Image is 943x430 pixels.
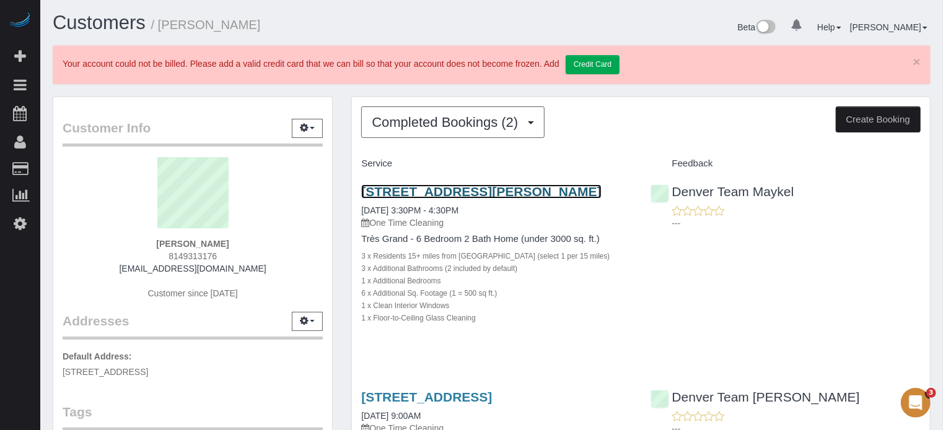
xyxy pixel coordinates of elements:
[151,18,261,32] small: / [PERSON_NAME]
[361,301,449,310] small: 1 x Clean Interior Windows
[361,217,631,229] p: One Time Cleaning
[926,388,936,398] span: 3
[361,277,441,285] small: 1 x Additional Bedrooms
[361,411,421,421] a: [DATE] 9:00AM
[361,252,610,260] small: 3 x Residents 15+ miles from [GEOGRAPHIC_DATA] (select 1 per 15 miles)
[156,239,229,249] strong: [PERSON_NAME]
[651,184,794,199] a: Denver Team Maykel
[63,350,132,363] label: Default Address:
[372,114,524,130] span: Completed Bookings (2)
[63,119,323,147] legend: Customer Info
[7,12,32,30] img: Automaid Logo
[850,22,928,32] a: [PERSON_NAME]
[148,288,238,298] span: Customer since [DATE]
[120,264,266,273] a: [EMAIL_ADDRESS][DOMAIN_NAME]
[361,234,631,244] h4: Très Grand - 6 Bedroom 2 Bath Home (under 3000 sq. ft.)
[672,217,921,230] p: ---
[651,390,860,404] a: Denver Team [PERSON_NAME]
[361,205,458,215] a: [DATE] 3:30PM - 4:30PM
[738,22,776,32] a: Beta
[817,22,841,32] a: Help
[53,12,146,33] a: Customers
[63,367,148,377] span: [STREET_ADDRESS]
[755,20,776,36] img: New interface
[361,289,497,298] small: 6 x Additional Sq. Footage (1 = 500 sq ft.)
[651,158,921,169] h4: Feedback
[361,106,545,138] button: Completed Bookings (2)
[169,251,217,261] span: 8149313176
[361,264,517,273] small: 3 x Additional Bathrooms (2 included by default)
[361,314,475,322] small: 1 x Floor-to-Ceiling Glass Cleaning
[836,106,921,132] button: Create Booking
[63,59,620,69] span: Your account could not be billed. Please add a valid credit card that we can bill so that your ac...
[913,55,921,68] a: ×
[361,390,492,404] a: [STREET_ADDRESS]
[566,55,620,74] a: Credit Card
[361,158,631,169] h4: Service
[361,184,601,199] a: [STREET_ADDRESS][PERSON_NAME]
[901,388,931,418] iframe: Intercom live chat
